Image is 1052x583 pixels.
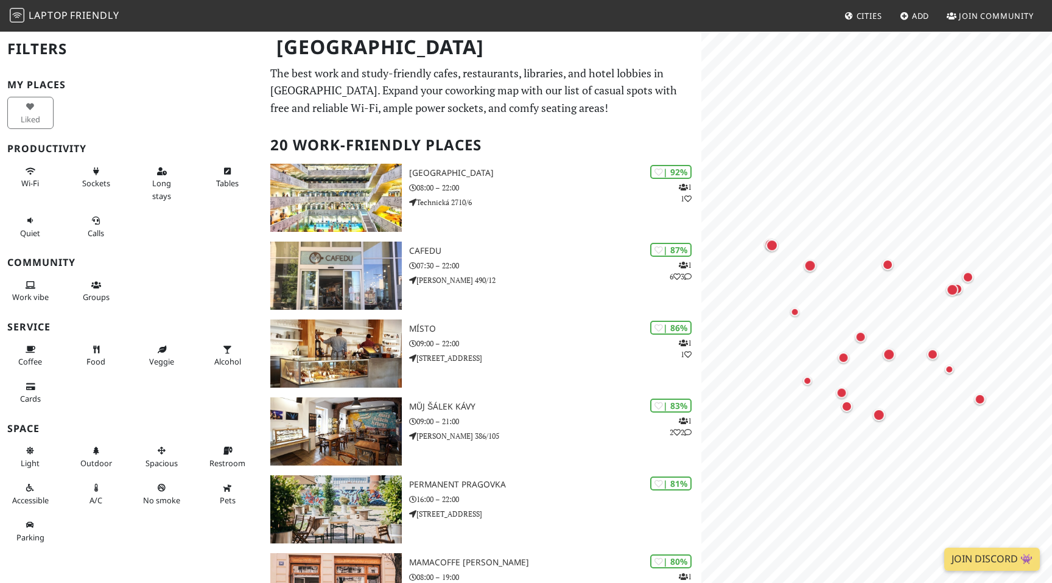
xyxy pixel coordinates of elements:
button: Alcohol [205,340,251,372]
h2: Filters [7,30,256,68]
div: Map marker [960,269,976,285]
span: Food [86,356,105,367]
p: 1 2 2 [670,415,692,438]
div: Map marker [763,237,780,254]
a: Join Community [942,5,1039,27]
h2: 20 Work-Friendly Places [270,127,694,164]
a: Join Discord 👾 [944,548,1040,571]
img: Místo [270,319,402,388]
h3: Space [7,423,256,435]
h3: Service [7,321,256,333]
a: National Library of Technology | 92% 11 [GEOGRAPHIC_DATA] 08:00 – 22:00 Technická 2710/6 [263,164,701,232]
p: [PERSON_NAME] 490/12 [409,274,701,286]
span: Veggie [149,356,174,367]
button: Long stays [139,161,185,206]
img: Můj šálek kávy [270,397,402,466]
img: Permanent Pragovka [270,475,402,543]
h3: My Places [7,79,256,91]
div: Map marker [833,385,849,400]
div: Map marker [788,304,802,319]
div: Map marker [853,329,869,344]
p: 08:00 – 22:00 [409,182,701,194]
button: Sockets [73,161,119,194]
div: | 81% [650,477,692,490]
span: Long stays [152,178,171,201]
div: Map marker [942,362,956,377]
div: | 80% [650,554,692,568]
button: Quiet [7,211,54,243]
p: 1 1 [679,337,692,360]
div: Map marker [880,257,896,273]
p: Technická 2710/6 [409,197,701,208]
p: 09:00 – 22:00 [409,338,701,349]
div: | 92% [650,165,692,179]
p: 07:30 – 22:00 [409,260,701,271]
button: No smoke [139,478,185,510]
a: Místo | 86% 11 Místo 09:00 – 22:00 [STREET_ADDRESS] [263,319,701,388]
p: 09:00 – 21:00 [409,416,701,427]
span: Air conditioned [89,495,102,506]
div: Map marker [925,346,941,362]
div: Map marker [802,257,819,274]
div: Map marker [839,398,855,414]
a: Permanent Pragovka | 81% Permanent Pragovka 16:00 – 22:00 [STREET_ADDRESS] [263,475,701,543]
div: Map marker [800,373,815,388]
p: [STREET_ADDRESS] [409,352,701,364]
span: Spacious [146,458,178,469]
span: Outdoor area [80,458,112,469]
p: The best work and study-friendly cafes, restaurants, libraries, and hotel lobbies in [GEOGRAPHIC_... [270,65,694,117]
div: Map marker [835,349,851,365]
div: Map marker [944,281,961,298]
img: LaptopFriendly [10,8,24,23]
p: 08:00 – 19:00 [409,571,701,583]
h3: Community [7,257,256,268]
a: Cafedu | 87% 163 Cafedu 07:30 – 22:00 [PERSON_NAME] 490/12 [263,242,701,310]
p: 1 6 3 [670,259,692,282]
span: Power sockets [82,178,110,189]
button: Spacious [139,441,185,473]
button: Restroom [205,441,251,473]
h3: Můj šálek kávy [409,402,701,412]
img: Cafedu [270,242,402,310]
button: Light [7,441,54,473]
button: Accessible [7,478,54,510]
h3: Productivity [7,143,256,155]
span: Join Community [959,10,1034,21]
span: Smoke free [143,495,180,506]
button: Groups [73,275,119,307]
img: National Library of Technology [270,164,402,232]
span: Credit cards [20,393,41,404]
span: Stable Wi-Fi [21,178,39,189]
button: Food [73,340,119,372]
span: Group tables [83,291,110,302]
p: 1 1 [679,181,692,204]
span: Coffee [18,356,42,367]
span: Parking [16,532,44,543]
div: | 83% [650,399,692,413]
div: Map marker [972,391,988,407]
div: | 86% [650,321,692,335]
span: Laptop [29,9,68,22]
button: A/C [73,478,119,510]
a: Můj šálek kávy | 83% 122 Můj šálek kávy 09:00 – 21:00 [PERSON_NAME] 386/105 [263,397,701,466]
span: Add [912,10,930,21]
h3: Permanent Pragovka [409,480,701,490]
div: | 87% [650,243,692,257]
span: Cities [857,10,882,21]
p: [STREET_ADDRESS] [409,508,701,520]
h3: Cafedu [409,246,701,256]
h3: Místo [409,324,701,334]
button: Outdoor [73,441,119,473]
button: Cards [7,377,54,409]
span: Quiet [20,228,40,239]
a: Add [895,5,935,27]
button: Calls [73,211,119,243]
span: Pet friendly [220,495,236,506]
button: Parking [7,515,54,547]
button: Tables [205,161,251,194]
span: Work-friendly tables [216,178,239,189]
button: Wi-Fi [7,161,54,194]
span: Alcohol [214,356,241,367]
span: Natural light [21,458,40,469]
button: Veggie [139,340,185,372]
